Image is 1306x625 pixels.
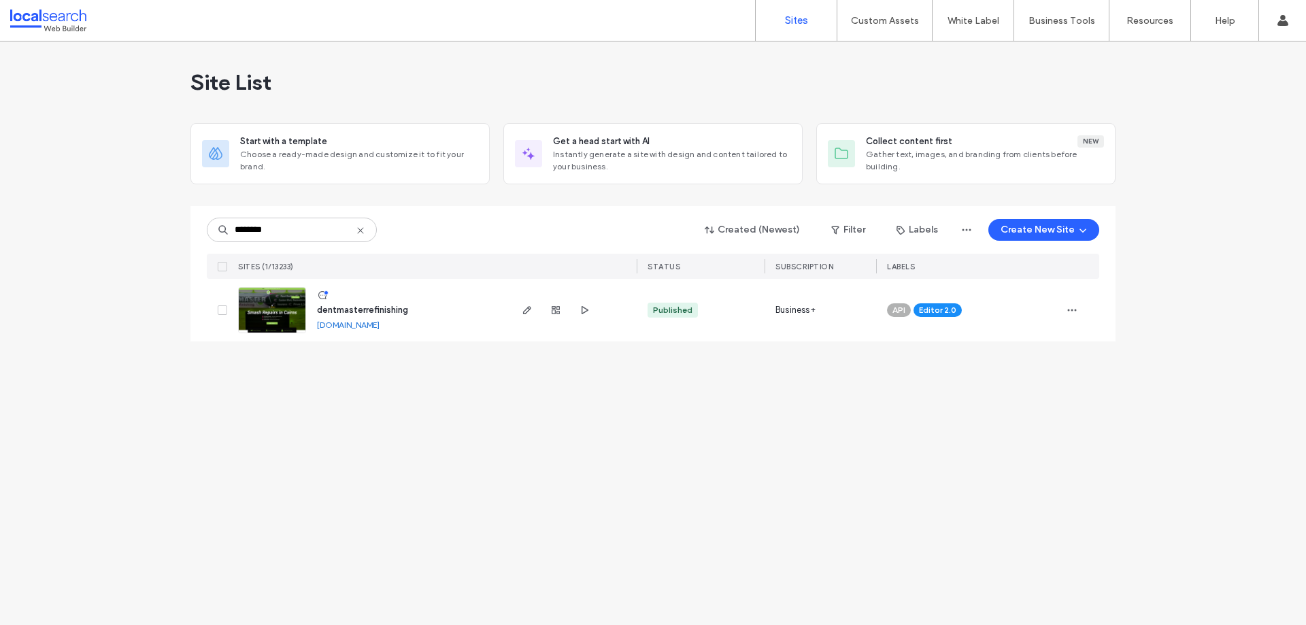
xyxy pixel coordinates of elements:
label: Resources [1126,15,1173,27]
span: Gather text, images, and branding from clients before building. [866,148,1104,173]
div: Published [653,304,692,316]
span: Editor 2.0 [919,304,956,316]
div: Get a head start with AIInstantly generate a site with design and content tailored to your business. [503,123,803,184]
button: Created (Newest) [693,219,812,241]
span: LABELS [887,262,915,271]
label: Business Tools [1028,15,1095,27]
span: Instantly generate a site with design and content tailored to your business. [553,148,791,173]
span: API [892,304,905,316]
a: [DOMAIN_NAME] [317,320,380,330]
label: Help [1215,15,1235,27]
label: Custom Assets [851,15,919,27]
span: SITES (1/13233) [238,262,294,271]
button: Create New Site [988,219,1099,241]
label: White Label [948,15,999,27]
span: SUBSCRIPTION [775,262,833,271]
div: Collect content firstNewGather text, images, and branding from clients before building. [816,123,1116,184]
span: STATUS [648,262,680,271]
div: Start with a templateChoose a ready-made design and customize it to fit your brand. [190,123,490,184]
a: dentmasterrefinishing [317,305,408,315]
span: Business+ [775,303,816,317]
button: Filter [818,219,879,241]
button: Labels [884,219,950,241]
span: Start with a template [240,135,327,148]
span: Collect content first [866,135,952,148]
span: Site List [190,69,271,96]
label: Sites [785,14,808,27]
span: Choose a ready-made design and customize it to fit your brand. [240,148,478,173]
div: New [1077,135,1104,148]
span: Get a head start with AI [553,135,650,148]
